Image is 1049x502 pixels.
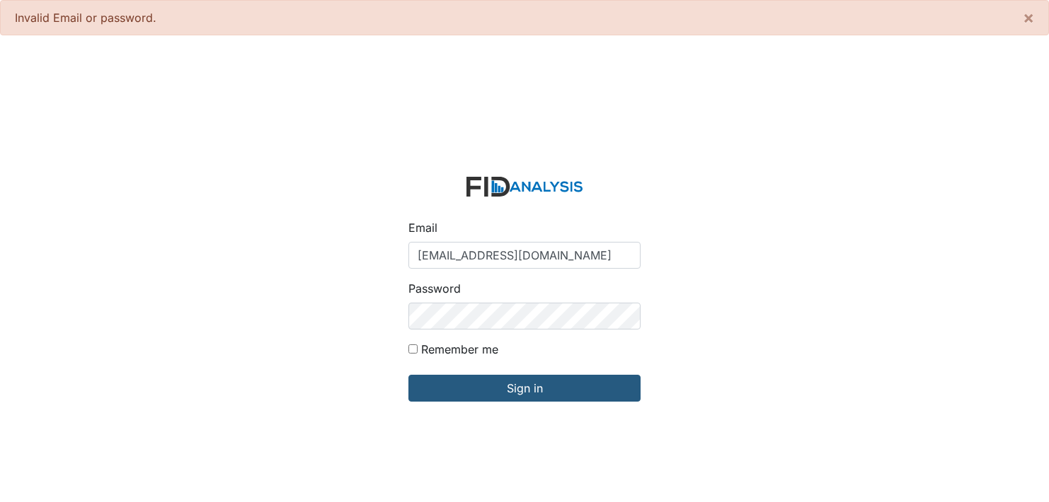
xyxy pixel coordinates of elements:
[408,219,437,236] label: Email
[466,177,583,197] img: logo-2fc8c6e3336f68795322cb6e9a2b9007179b544421de10c17bdaae8622450297.svg
[1023,7,1034,28] span: ×
[421,341,498,358] label: Remember me
[408,375,641,402] input: Sign in
[1009,1,1048,35] button: ×
[408,280,461,297] label: Password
